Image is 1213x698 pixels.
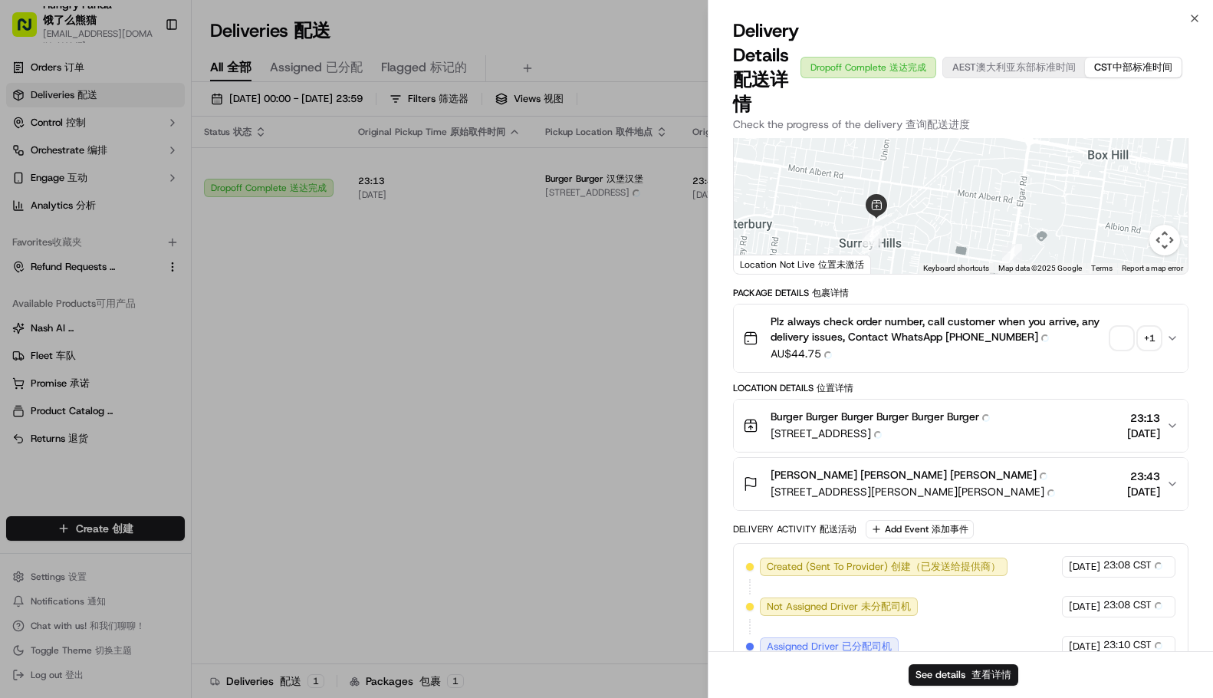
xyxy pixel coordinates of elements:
[820,523,856,535] span: 配送活动
[59,238,95,250] span: 9月17日
[734,400,1188,452] button: Burger Burger Burger Burger Burger Burger[STREET_ADDRESS]23:13[DATE]
[733,382,1188,394] div: Location Details
[1069,600,1100,614] span: [DATE]
[1127,426,1160,441] span: [DATE]
[15,199,103,212] div: Past conversations
[738,254,788,274] img: Google
[771,409,996,426] span: Burger Burger Burger Burger Burger Burger
[127,279,133,291] span: •
[817,382,853,394] span: 位置详情
[891,560,1001,573] span: 创建（已发送给提供商）
[136,279,172,291] span: 8月27日
[130,344,142,357] div: 💻
[932,523,968,535] span: 添加事件
[866,520,974,538] button: Add Event 添加事件
[15,15,46,46] img: Nash
[734,305,1188,372] button: Plz always check order number, call customer when you arrive, any delivery issues, Contact WhatsA...
[1139,328,1160,349] div: + 1
[48,279,124,291] span: [PERSON_NAME]
[862,226,882,245] div: 4
[15,344,28,357] div: 📗
[767,640,892,654] span: Assigned Driver
[238,196,279,215] button: See all
[51,238,56,250] span: •
[976,61,1076,74] span: 澳大利亚东部标准时间
[31,343,117,358] span: Knowledge Base
[15,61,279,86] p: Welcome 👋
[771,346,1105,363] span: AU$44.75
[998,264,1082,272] span: Map data ©2025 Google
[1149,225,1180,255] button: Map camera controls
[1111,328,1160,349] button: +1
[1127,469,1160,484] span: 23:43
[1002,244,1022,264] div: 5
[842,640,892,653] span: 已分配司机
[771,467,1054,484] span: [PERSON_NAME] [PERSON_NAME] [PERSON_NAME]
[771,484,1061,501] span: [STREET_ADDRESS][PERSON_NAME][PERSON_NAME]
[31,280,43,292] img: 1736555255976-a54dd68f-1ca7-489b-9aae-adbdc363a1c4
[1103,598,1169,615] span: 23:08 CST
[733,287,1188,299] div: Package Details
[812,287,849,299] span: 包裹详情
[1113,61,1172,74] span: 中部标准时间
[923,263,989,274] button: Keyboard shortcuts
[15,265,40,289] img: Asif Zaman Khan
[40,99,276,115] input: Got a question? Start typing here...
[1069,640,1100,654] span: [DATE]
[767,600,911,614] span: Not Assigned Driver
[771,314,1105,346] span: Plz always check order number, call customer when you arrive, any delivery issues, Contact WhatsA...
[1069,560,1100,574] span: [DATE]
[1127,484,1160,499] span: [DATE]
[909,664,1018,686] button: See details 查看详情
[1103,638,1169,655] span: 23:10 CST
[1091,264,1113,272] a: Terms (opens in new tab)
[69,147,251,162] div: Start new chat
[767,560,1001,574] span: Created (Sent To Provider)
[9,337,123,364] a: 📗Knowledge Base
[261,151,279,170] button: Start new chat
[108,380,186,392] a: Powered byPylon
[906,117,970,131] span: 查询配送进度
[69,162,211,174] div: We're available if you need us!
[733,523,856,535] div: Delivery Activity
[15,147,43,174] img: 1736555255976-a54dd68f-1ca7-489b-9aae-adbdc363a1c4
[771,426,996,443] span: [STREET_ADDRESS]
[943,58,1085,77] button: AEST
[818,258,864,271] span: 位置未激活
[733,67,788,117] span: 配送详情
[145,343,246,358] span: API Documentation
[734,255,871,274] div: Location Not Live
[733,117,1188,132] p: Check the progress of the delivery
[1085,58,1182,77] button: CST
[1127,410,1160,426] span: 23:13
[971,668,1011,681] span: 查看详情
[32,147,60,174] img: 8016278978528_b943e370aa5ada12b00a_72.png
[1122,264,1183,272] a: Report a map error
[734,458,1188,510] button: [PERSON_NAME] [PERSON_NAME] [PERSON_NAME][STREET_ADDRESS][PERSON_NAME][PERSON_NAME]23:43[DATE]
[861,600,911,613] span: 未分配司机
[733,18,800,117] span: Delivery Details
[1103,558,1169,575] span: 23:08 CST
[123,337,252,364] a: 💻API Documentation
[153,380,186,392] span: Pylon
[738,254,788,274] a: Open this area in Google Maps (opens a new window)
